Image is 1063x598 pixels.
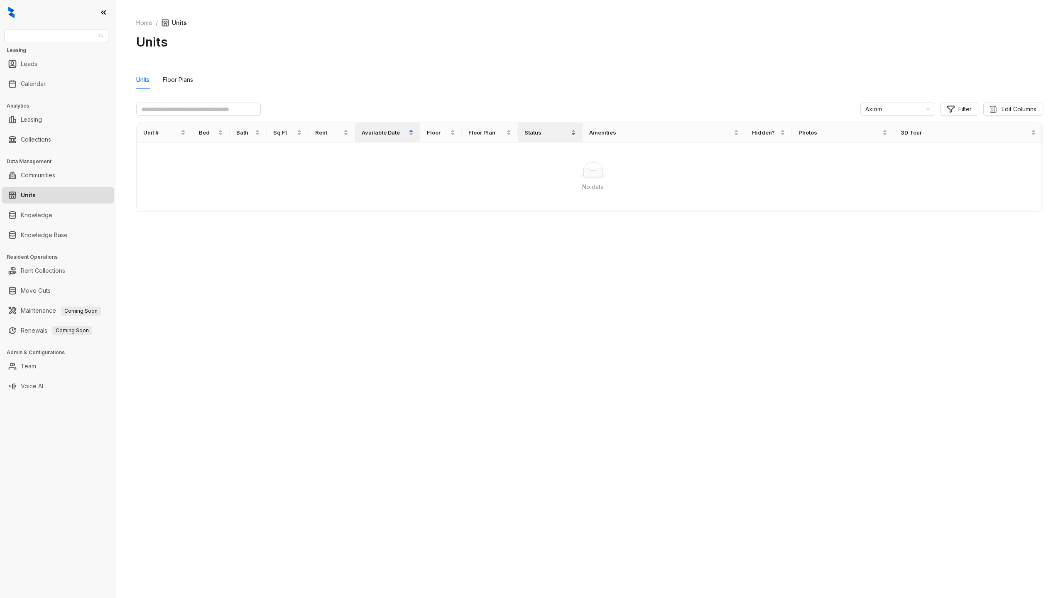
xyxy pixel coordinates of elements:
span: Floor Plan [468,128,504,137]
span: Hidden? [752,128,779,137]
span: Air Communities [9,29,103,42]
span: Amenities [589,128,732,137]
a: Calendar [21,76,46,92]
span: Rent [315,128,342,137]
li: Knowledge [2,207,114,223]
li: Collections [2,131,114,148]
li: Communities [2,167,114,184]
a: RenewalsComing Soon [21,322,92,339]
a: Knowledge Base [21,227,68,243]
th: Unit # [137,123,192,142]
th: Hidden? [745,123,792,142]
a: Leasing [21,111,42,128]
span: Available Date [362,128,407,137]
th: Amenities [583,123,745,142]
a: Knowledge [21,207,52,223]
th: Floor [420,123,462,142]
span: Sq Ft [273,128,295,137]
span: Status [524,128,570,137]
a: Home [135,18,154,27]
li: Maintenance [2,302,114,319]
a: Units [21,187,36,203]
img: logo [8,7,15,18]
li: Units [2,187,114,203]
span: Coming Soon [61,306,101,316]
div: Units [136,75,149,84]
span: 3D Tour [901,128,1029,137]
a: Team [21,358,36,375]
span: Bath [236,128,254,137]
li: Leads [2,56,114,72]
li: Voice AI [2,378,114,395]
li: Leasing [2,111,114,128]
span: Units [161,18,187,27]
span: Floor [427,128,449,137]
th: Rent [309,123,355,142]
h3: Data Management [7,158,116,165]
a: Communities [21,167,55,184]
li: Move Outs [2,282,114,299]
div: Change Community [860,103,935,116]
th: Floor Plan [462,123,517,142]
span: Bed [199,128,216,137]
li: Renewals [2,322,114,339]
div: No data [150,182,1036,191]
li: Calendar [2,76,114,92]
button: Edit Columns [983,103,1043,116]
li: / [156,18,158,27]
span: Coming Soon [52,326,92,335]
span: Edit Columns [1002,105,1036,114]
span: Photos [798,128,881,137]
button: Filter [940,103,978,116]
h3: Admin & Configurations [7,349,116,356]
span: Unit # [143,128,179,137]
th: Bed [192,123,230,142]
a: Move Outs [21,282,51,299]
li: Knowledge Base [2,227,114,243]
div: Floor Plans [163,75,193,84]
span: Filter [958,105,972,114]
h3: Analytics [7,102,116,110]
th: Sq Ft [267,123,309,142]
h3: Leasing [7,47,116,54]
th: Bath [230,123,267,142]
li: Team [2,358,114,375]
th: Photos [792,123,894,142]
li: Rent Collections [2,262,114,279]
h3: Resident Operations [7,253,116,261]
a: Voice AI [21,378,43,395]
a: Rent Collections [21,262,65,279]
a: Collections [21,131,51,148]
h2: Units [136,34,168,50]
span: Change Community [865,103,930,115]
a: Leads [21,56,37,72]
th: 3D Tour [894,123,1043,142]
